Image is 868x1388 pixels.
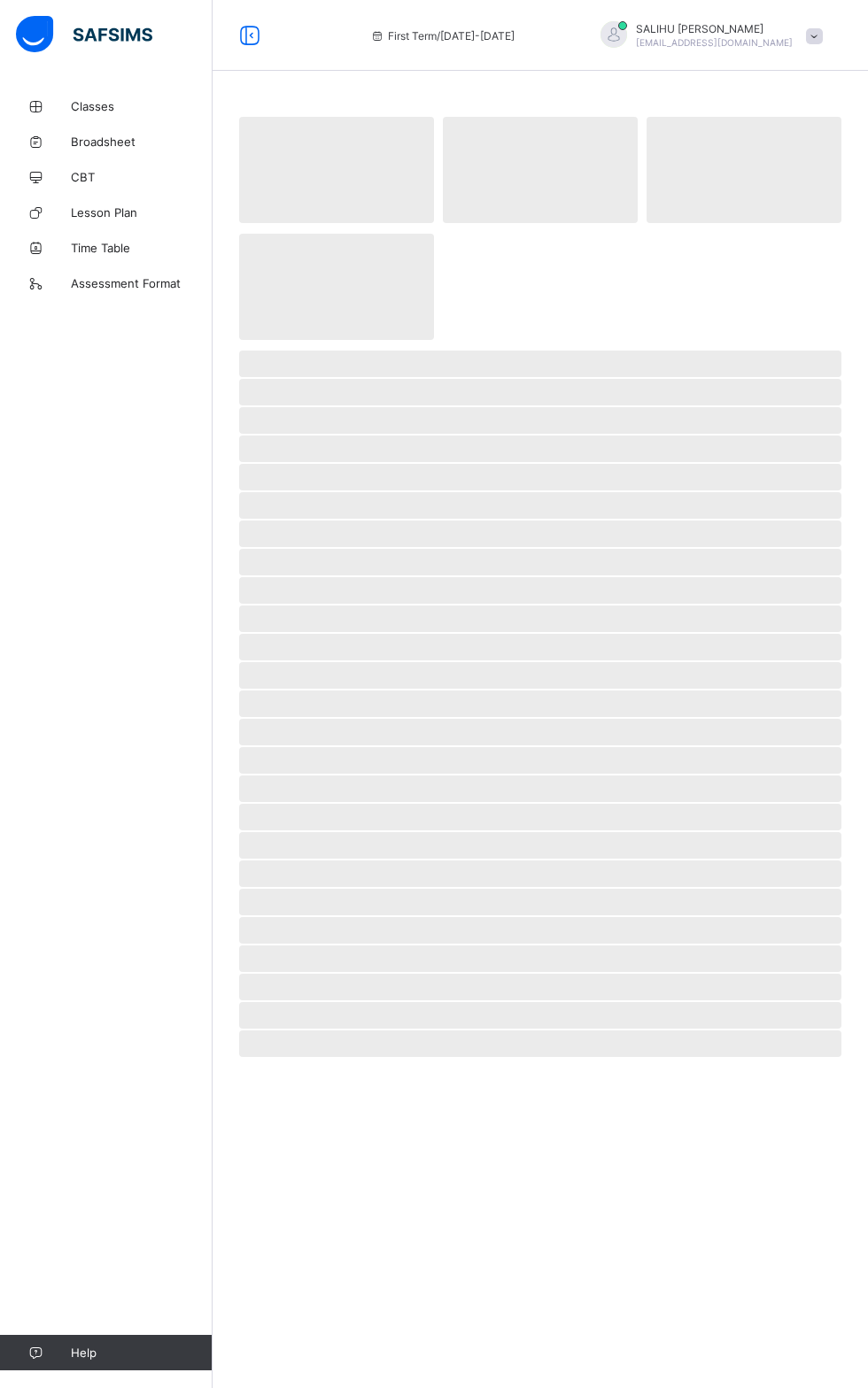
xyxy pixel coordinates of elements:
[71,241,213,255] span: Time Table
[71,170,213,184] span: CBT
[370,29,515,42] span: session/term information
[239,719,841,745] span: ‌
[239,690,841,717] span: ‌
[239,860,841,887] span: ‌
[239,662,841,689] span: ‌
[239,917,841,944] span: ‌
[239,549,841,575] span: ‌
[71,99,213,113] span: Classes
[239,605,841,632] span: ‌
[239,634,841,660] span: ‌
[239,889,841,915] span: ‌
[239,407,841,434] span: ‌
[239,1030,841,1057] span: ‌
[239,974,841,1000] span: ‌
[239,804,841,830] span: ‌
[239,351,841,377] span: ‌
[239,464,841,490] span: ‌
[636,22,793,35] span: SALIHU [PERSON_NAME]
[647,117,841,223] span: ‌
[636,37,793,48] span: [EMAIL_ADDRESS][DOMAIN_NAME]
[71,276,213,290] span: Assessment Format
[239,832,841,859] span: ‌
[239,747,841,774] span: ‌
[583,21,831,50] div: SALIHUIBRAHIM
[239,117,434,223] span: ‌
[71,205,213,220] span: Lesson Plan
[239,492,841,519] span: ‌
[71,1346,212,1360] span: Help
[239,436,841,462] span: ‌
[239,234,434,340] span: ‌
[239,775,841,802] span: ‌
[239,1002,841,1029] span: ‌
[16,16,152,53] img: safsims
[239,379,841,405] span: ‌
[239,520,841,547] span: ‌
[239,945,841,972] span: ‌
[443,117,638,223] span: ‌
[239,577,841,604] span: ‌
[71,135,213,149] span: Broadsheet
